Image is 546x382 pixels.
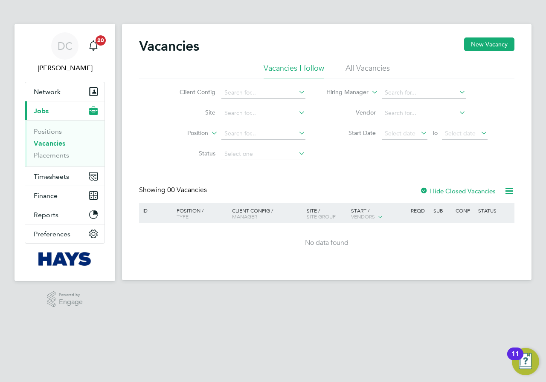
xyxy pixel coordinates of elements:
[34,211,58,219] span: Reports
[445,129,476,137] span: Select date
[420,187,496,195] label: Hide Closed Vacancies
[170,203,230,224] div: Position /
[221,128,305,140] input: Search for...
[264,63,324,78] li: Vacancies I follow
[58,40,73,52] span: DC
[25,205,105,224] button: Reports
[476,203,513,218] div: Status
[177,213,189,220] span: Type
[431,203,453,218] div: Sub
[307,213,336,220] span: Site Group
[59,291,83,299] span: Powered by
[409,203,431,218] div: Reqd
[34,107,49,115] span: Jobs
[139,37,199,55] h2: Vacancies
[349,203,409,224] div: Start /
[230,203,305,224] div: Client Config /
[464,37,514,51] button: New Vacancy
[351,213,375,220] span: Vendors
[221,87,305,99] input: Search for...
[25,120,105,167] div: Jobs
[166,88,215,96] label: Client Config
[511,354,519,365] div: 11
[25,63,105,73] span: Danielle Croombs
[140,238,513,247] div: No data found
[385,129,415,137] span: Select date
[25,32,105,73] a: DC[PERSON_NAME]
[232,213,257,220] span: Manager
[34,192,58,200] span: Finance
[38,252,92,266] img: hays-logo-retina.png
[34,172,69,181] span: Timesheets
[25,82,105,101] button: Network
[346,63,390,78] li: All Vacancies
[305,203,349,224] div: Site /
[319,88,369,97] label: Hiring Manager
[167,186,207,194] span: 00 Vacancies
[512,348,539,375] button: Open Resource Center, 11 new notifications
[429,127,440,138] span: To
[453,203,476,218] div: Conf
[221,107,305,119] input: Search for...
[25,252,105,266] a: Go to home page
[59,299,83,306] span: Engage
[47,291,83,307] a: Powered byEngage
[85,32,102,60] a: 20
[34,88,61,96] span: Network
[96,35,106,46] span: 20
[34,151,69,159] a: Placements
[221,148,305,160] input: Select one
[25,101,105,120] button: Jobs
[140,203,170,218] div: ID
[166,149,215,157] label: Status
[139,186,209,195] div: Showing
[159,129,208,138] label: Position
[382,107,466,119] input: Search for...
[166,109,215,116] label: Site
[327,129,376,137] label: Start Date
[25,224,105,243] button: Preferences
[327,109,376,116] label: Vendor
[15,24,115,281] nav: Main navigation
[25,167,105,186] button: Timesheets
[25,186,105,205] button: Finance
[34,127,62,135] a: Positions
[382,87,466,99] input: Search for...
[34,139,65,147] a: Vacancies
[34,230,70,238] span: Preferences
